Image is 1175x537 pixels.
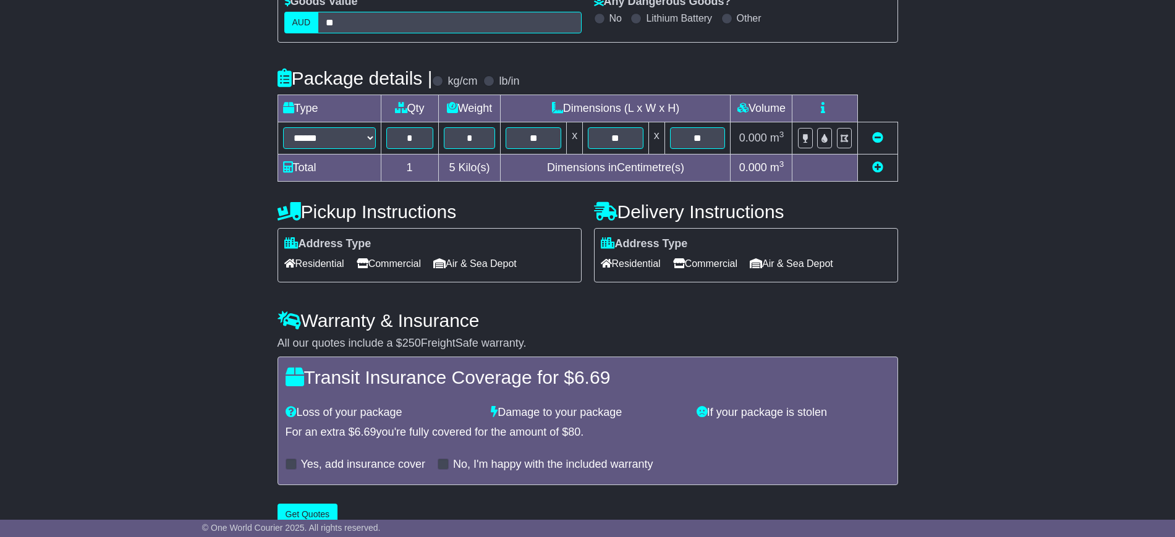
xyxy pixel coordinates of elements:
sup: 3 [779,159,784,169]
label: lb/in [499,75,519,88]
h4: Pickup Instructions [278,201,582,222]
h4: Transit Insurance Coverage for $ [286,367,890,387]
span: Commercial [673,254,737,273]
td: x [648,122,664,154]
div: If your package is stolen [690,406,896,420]
h4: Package details | [278,68,433,88]
td: Total [278,154,381,182]
div: All our quotes include a $ FreightSafe warranty. [278,337,898,350]
td: 1 [381,154,438,182]
h4: Delivery Instructions [594,201,898,222]
div: For an extra $ you're fully covered for the amount of $ . [286,426,890,439]
span: Residential [601,254,661,273]
span: 0.000 [739,132,767,144]
a: Remove this item [872,132,883,144]
td: Qty [381,95,438,122]
td: x [567,122,583,154]
button: Get Quotes [278,504,338,525]
td: Dimensions (L x W x H) [501,95,731,122]
span: m [770,132,784,144]
label: kg/cm [448,75,477,88]
td: Volume [731,95,792,122]
label: Lithium Battery [646,12,712,24]
span: Air & Sea Depot [433,254,517,273]
div: Loss of your package [279,406,485,420]
td: Kilo(s) [438,154,501,182]
span: 0.000 [739,161,767,174]
span: © One World Courier 2025. All rights reserved. [202,523,381,533]
td: Dimensions in Centimetre(s) [501,154,731,182]
span: m [770,161,784,174]
sup: 3 [779,130,784,139]
h4: Warranty & Insurance [278,310,898,331]
div: Damage to your package [485,406,690,420]
label: Other [737,12,761,24]
span: Residential [284,254,344,273]
span: 6.69 [355,426,376,438]
label: Address Type [601,237,688,251]
span: 6.69 [574,367,610,387]
span: Air & Sea Depot [750,254,833,273]
td: Weight [438,95,501,122]
label: Address Type [284,237,371,251]
a: Add new item [872,161,883,174]
label: AUD [284,12,319,33]
label: Yes, add insurance cover [301,458,425,471]
label: No [609,12,622,24]
span: 5 [449,161,455,174]
td: Type [278,95,381,122]
label: No, I'm happy with the included warranty [453,458,653,471]
span: 80 [568,426,580,438]
span: Commercial [357,254,421,273]
span: 250 [402,337,421,349]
